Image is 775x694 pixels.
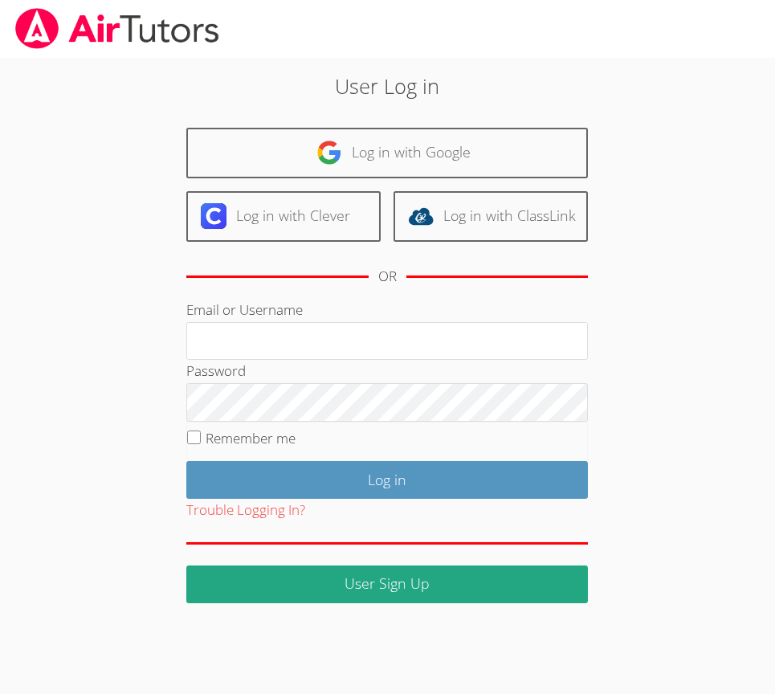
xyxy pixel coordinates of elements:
[394,191,588,242] a: Log in with ClassLink
[186,191,381,242] a: Log in with Clever
[186,300,303,319] label: Email or Username
[378,265,397,288] div: OR
[316,140,342,165] img: google-logo-50288ca7cdecda66e5e0955fdab243c47b7ad437acaf1139b6f446037453330a.svg
[186,499,305,522] button: Trouble Logging In?
[108,71,667,101] h2: User Log in
[14,8,221,49] img: airtutors_banner-c4298cdbf04f3fff15de1276eac7730deb9818008684d7c2e4769d2f7ddbe033.png
[186,565,588,603] a: User Sign Up
[186,128,588,178] a: Log in with Google
[201,203,226,229] img: clever-logo-6eab21bc6e7a338710f1a6ff85c0baf02591cd810cc4098c63d3a4b26e2feb20.svg
[408,203,434,229] img: classlink-logo-d6bb404cc1216ec64c9a2012d9dc4662098be43eaf13dc465df04b49fa7ab582.svg
[186,361,246,380] label: Password
[206,429,296,447] label: Remember me
[186,461,588,499] input: Log in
